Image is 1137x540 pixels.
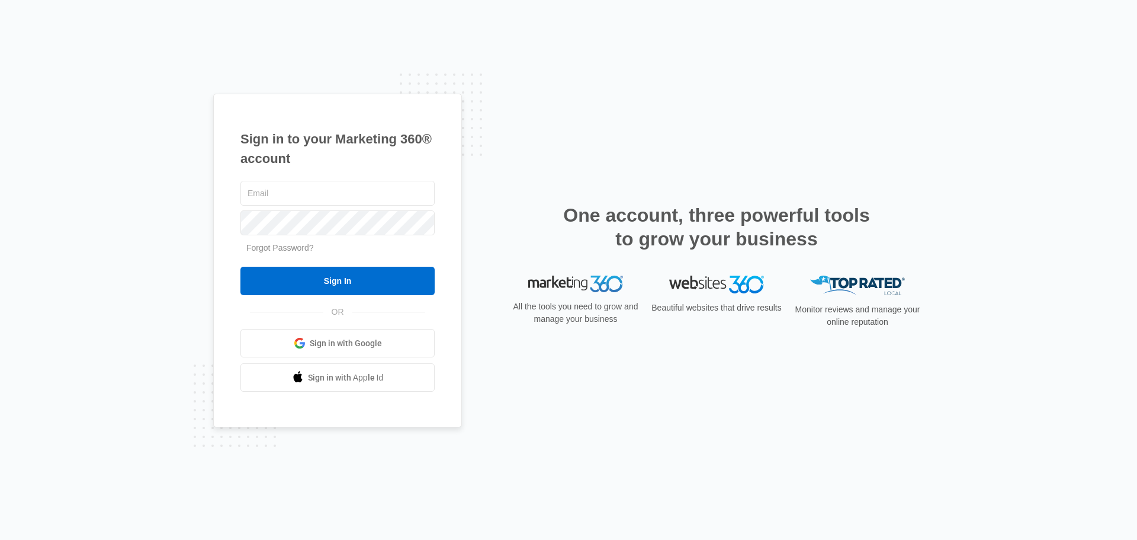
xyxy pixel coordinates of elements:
[323,306,352,318] span: OR
[509,301,642,325] p: All the tools you need to grow and manage your business
[308,372,384,384] span: Sign in with Apple Id
[240,329,435,357] a: Sign in with Google
[240,181,435,206] input: Email
[560,203,873,251] h2: One account, three powerful tools to grow your business
[240,363,435,392] a: Sign in with Apple Id
[650,302,783,314] p: Beautiful websites that drive results
[528,276,623,292] img: Marketing 360
[810,276,905,295] img: Top Rated Local
[669,276,764,293] img: Websites 360
[240,267,435,295] input: Sign In
[246,243,314,253] a: Forgot Password?
[240,129,435,168] h1: Sign in to your Marketing 360® account
[791,303,924,328] p: Monitor reviews and manage your online reputation
[310,337,382,350] span: Sign in with Google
